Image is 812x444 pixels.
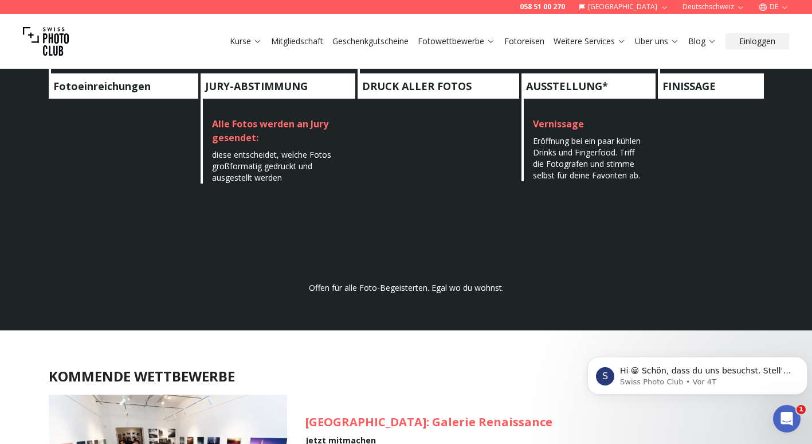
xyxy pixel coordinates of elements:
a: Geschenkgutscheine [332,36,409,47]
a: 058 51 00 270 [520,2,565,11]
button: Einloggen [725,33,789,49]
a: Über uns [635,36,679,47]
button: Über uns [630,33,684,49]
span: Alle Fotos werden an Jury gesendet: [212,118,328,144]
a: Fotowettbewerbe [418,36,495,47]
p: Offen für alle Foto-Begeisterten. Egal wo du wohnst. [296,282,516,294]
img: Swiss photo club [23,18,69,64]
button: Kurse [225,33,266,49]
span: Vernissage [533,118,584,130]
a: Fotoreisen [504,36,544,47]
button: Fotoreisen [500,33,549,49]
iframe: Intercom live chat [773,405,801,433]
span: [GEOGRAPHIC_DATA] [305,414,426,430]
h2: KOMMENDE WETTBEWERBE [49,367,764,385]
h4: JURY-ABSTIMMUNG [201,73,355,99]
a: Weitere Services [554,36,626,47]
button: Mitgliedschaft [266,33,328,49]
span: Eröffnung bei ein paar kühlen Drinks und Fingerfood. Triff die Fotografen und stimme selbst für d... [533,135,641,181]
h4: Fotoeinreichungen [49,73,198,99]
a: Blog [688,36,716,47]
button: Fotowettbewerbe [413,33,500,49]
h3: : Galerie Renaissance [305,414,552,430]
span: diese entscheidet, welche Fotos großformatig gedruckt und ausgestellt werden [212,149,331,183]
h4: AUSSTELLUNG* [521,73,656,99]
span: 1 [797,405,806,414]
button: Weitere Services [549,33,630,49]
a: Kurse [230,36,262,47]
button: Geschenkgutscheine [328,33,413,49]
iframe: Intercom notifications Nachricht [583,333,812,413]
a: Mitgliedschaft [271,36,323,47]
h4: FINISSAGE [658,73,763,99]
h4: DRUCK ALLER FOTOS [358,73,519,99]
button: Blog [684,33,721,49]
